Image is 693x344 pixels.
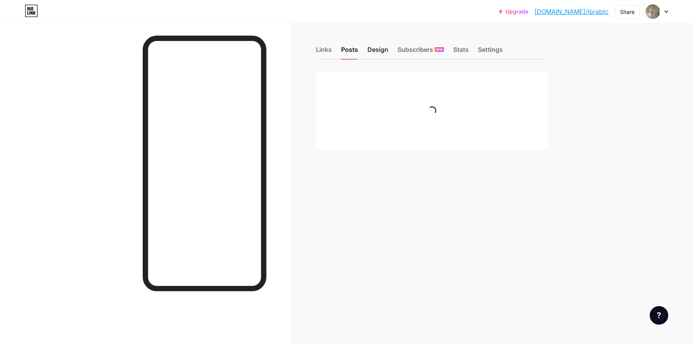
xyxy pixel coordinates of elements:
a: [DOMAIN_NAME]/ibrabtc [534,7,609,16]
div: Share [620,8,635,16]
a: Upgrade [499,9,528,15]
div: Settings [478,45,503,59]
div: Links [316,45,332,59]
div: Stats [453,45,469,59]
div: Posts [341,45,358,59]
span: NEW [435,47,443,52]
div: Subscribers [398,45,444,59]
img: ibrahim karaahmetoğlu [645,4,660,19]
div: Design [367,45,388,59]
